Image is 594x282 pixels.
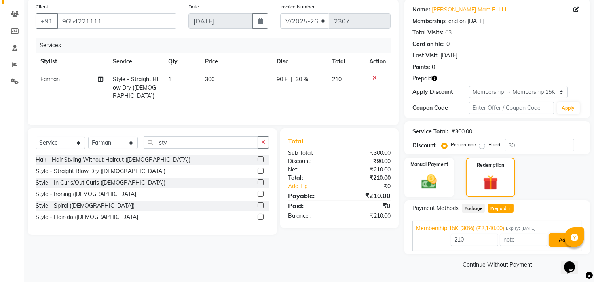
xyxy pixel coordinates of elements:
[445,29,452,37] div: 63
[282,201,340,210] div: Paid:
[144,136,258,149] input: Search or Scan
[340,174,397,182] div: ₹210.00
[412,104,469,112] div: Coupon Code
[451,141,476,148] label: Percentage
[40,76,60,83] span: Farman
[412,128,448,136] div: Service Total:
[478,173,502,192] img: _gift.svg
[163,53,200,70] th: Qty
[412,17,447,25] div: Membership:
[288,137,306,145] span: Total
[188,3,199,10] label: Date
[57,13,176,29] input: Search by Name/Mobile/Email/Code
[440,51,457,60] div: [DATE]
[296,75,308,84] span: 30 %
[507,207,511,211] span: 1
[332,76,342,83] span: 210
[477,162,504,169] label: Redemption
[340,191,397,200] div: ₹210.00
[410,161,448,168] label: Manual Payment
[282,157,340,166] div: Discount:
[168,76,171,83] span: 1
[452,128,472,136] div: ₹300.00
[282,191,340,200] div: Payable:
[113,76,158,99] span: Style - Straight Blow Dry ([DEMOGRAPHIC_DATA])
[451,234,498,246] input: Amount
[36,167,165,175] div: Style - Straight Blow Dry ([DEMOGRAPHIC_DATA])
[36,213,140,221] div: Style - Hair-do ([DEMOGRAPHIC_DATA])
[557,102,580,114] button: Apply
[412,141,437,150] div: Discount:
[412,88,469,96] div: Apply Discount
[282,174,340,182] div: Total:
[416,224,504,232] span: Membership 15K (30%) (₹2,140.00)
[340,166,397,174] div: ₹210.00
[282,149,340,157] div: Sub Total:
[36,202,135,210] div: Style - Spiral ([DEMOGRAPHIC_DATA])
[549,233,578,247] button: Add
[340,201,397,210] div: ₹0
[412,29,444,37] div: Total Visits:
[200,53,272,70] th: Price
[340,149,397,157] div: ₹300.00
[205,76,214,83] span: 300
[412,6,430,14] div: Name:
[277,75,288,84] span: 90 F
[506,225,536,232] span: Expiry: [DATE]
[500,234,547,246] input: note
[36,3,48,10] label: Client
[108,53,163,70] th: Service
[349,182,397,191] div: ₹0
[36,179,165,187] div: Style - In Curls/Out Curls ([DEMOGRAPHIC_DATA])
[488,204,514,213] span: Prepaid
[36,13,58,29] button: +91
[412,51,439,60] div: Last Visit:
[448,17,484,25] div: end on [DATE]
[406,261,588,269] a: Continue Without Payment
[282,182,349,191] a: Add Tip
[282,212,340,220] div: Balance :
[280,3,315,10] label: Invoice Number
[462,204,485,213] span: Package
[488,141,500,148] label: Fixed
[446,40,450,48] div: 0
[36,38,397,53] div: Services
[327,53,364,70] th: Total
[412,74,432,83] span: Prepaid
[36,190,138,198] div: Style - Ironing ([DEMOGRAPHIC_DATA])
[432,63,435,71] div: 0
[432,6,507,14] a: [PERSON_NAME] Mam E-111
[36,156,190,164] div: Hair - Hair Styling Without Haircut ([DEMOGRAPHIC_DATA])
[364,53,391,70] th: Action
[412,204,459,212] span: Payment Methods
[272,53,327,70] th: Disc
[412,63,430,71] div: Points:
[412,40,445,48] div: Card on file:
[36,53,108,70] th: Stylist
[340,212,397,220] div: ₹210.00
[417,173,442,191] img: _cash.svg
[561,250,586,274] iframe: chat widget
[340,157,397,166] div: ₹90.00
[282,166,340,174] div: Net:
[291,75,292,84] span: |
[469,102,554,114] input: Enter Offer / Coupon Code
